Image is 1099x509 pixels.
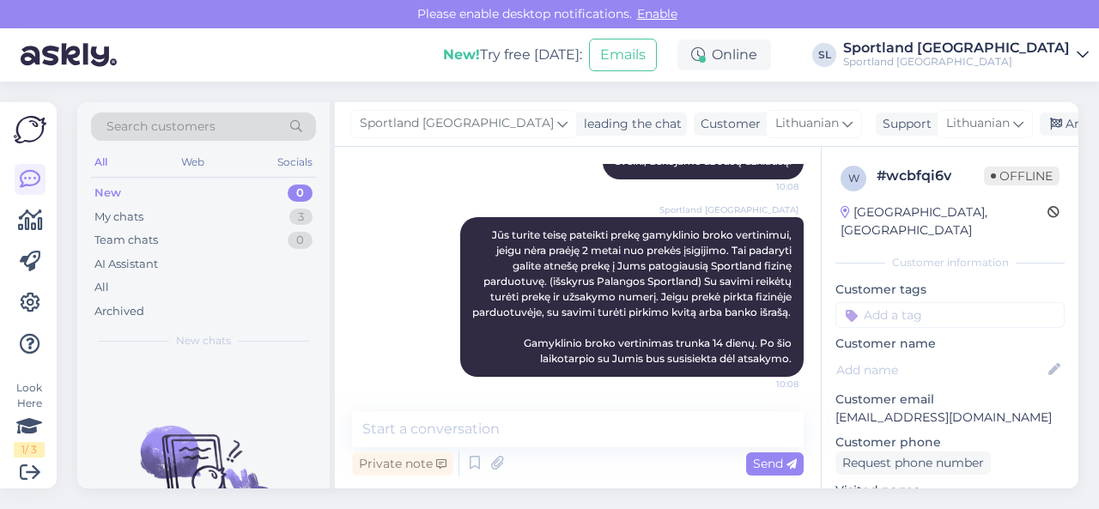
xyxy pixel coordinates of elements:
[835,482,1065,500] p: Visited pages
[659,203,798,216] span: Sportland [GEOGRAPHIC_DATA]
[106,118,216,136] span: Search customers
[472,228,794,365] span: Jūs turite teisę pateikti prekę gamyklinio broko vertinimui, jeigu nėra praėję 2 metai nuo prekės...
[835,433,1065,451] p: Customer phone
[677,39,771,70] div: Online
[835,451,991,475] div: Request phone number
[94,279,109,296] div: All
[775,114,839,133] span: Lithuanian
[946,114,1010,133] span: Lithuanian
[843,41,1070,55] div: Sportland [GEOGRAPHIC_DATA]
[835,302,1065,328] input: Add a tag
[274,151,316,173] div: Socials
[94,256,158,273] div: AI Assistant
[14,442,45,457] div: 1 / 3
[984,167,1060,185] span: Offline
[835,335,1065,353] p: Customer name
[176,333,231,348] span: New chats
[443,45,582,65] div: Try free [DATE]:
[694,115,761,133] div: Customer
[178,151,208,173] div: Web
[14,116,46,143] img: Askly Logo
[835,391,1065,409] p: Customer email
[577,115,682,133] div: leading the chat
[734,180,798,193] span: 10:08
[835,281,1065,299] p: Customer tags
[877,166,984,186] div: # wcbfqi6v
[289,209,313,226] div: 3
[836,361,1045,379] input: Add name
[632,6,683,21] span: Enable
[812,43,836,67] div: SL
[734,378,798,391] span: 10:08
[835,409,1065,427] p: [EMAIL_ADDRESS][DOMAIN_NAME]
[835,255,1065,270] div: Customer information
[841,203,1047,239] div: [GEOGRAPHIC_DATA], [GEOGRAPHIC_DATA]
[876,115,932,133] div: Support
[360,114,554,133] span: Sportland [GEOGRAPHIC_DATA]
[589,39,657,71] button: Emails
[843,55,1070,69] div: Sportland [GEOGRAPHIC_DATA]
[843,41,1089,69] a: Sportland [GEOGRAPHIC_DATA]Sportland [GEOGRAPHIC_DATA]
[848,172,859,185] span: w
[288,232,313,249] div: 0
[443,46,480,63] b: New!
[352,452,453,476] div: Private note
[14,380,45,457] div: Look Here
[91,151,111,173] div: All
[94,232,158,249] div: Team chats
[94,303,144,320] div: Archived
[94,185,121,202] div: New
[753,456,797,471] span: Send
[288,185,313,202] div: 0
[94,209,143,226] div: My chats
